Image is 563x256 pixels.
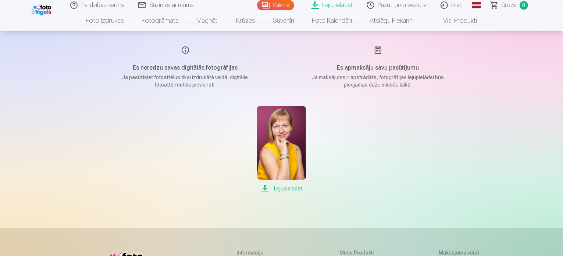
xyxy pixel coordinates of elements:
[502,1,517,10] span: Grozs
[188,10,228,31] a: Magnēti
[423,10,486,31] a: Visi produkti
[257,106,306,193] a: Lejupielādēt
[115,63,255,72] h5: Es neredzu savas digitālās fotogrāfijas
[115,74,255,88] p: Ja pasūtīsiet fotoattēlus tikai izdrukātā veidā, digitālie fotoattēli netiks pievienoti.
[308,63,448,72] h5: Es apmaksāju savu pasūtījumu
[77,10,133,31] a: Foto izdrukas
[257,184,306,193] span: Lejupielādēt
[520,1,528,10] span: 0
[228,10,264,31] a: Krūzes
[31,3,53,15] img: /fa1
[361,10,423,31] a: Atslēgu piekariņi
[133,10,188,31] a: Fotogrāmata
[264,10,303,31] a: Suvenīri
[303,10,361,31] a: Foto kalendāri
[308,74,448,88] p: Ja maksājums ir apstrādāts, fotogrāfijas lejupielādei būs pieejamas dažu minūšu laikā.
